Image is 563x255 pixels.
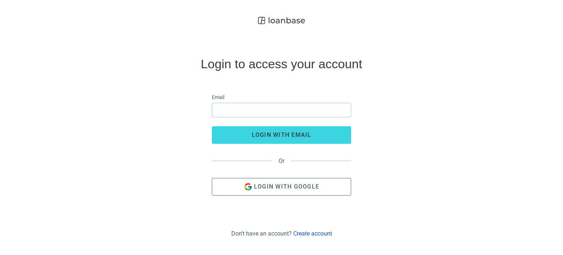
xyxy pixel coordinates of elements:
span: Email [212,93,224,101]
a: Create account [293,230,332,237]
span: login with email [252,131,312,138]
h4: Login to access your account [201,58,362,70]
div: Don't have an account? [231,230,332,237]
button: login with email [212,126,351,144]
span: Login with Google [254,183,319,190]
button: Login with Google [212,178,351,196]
span: Or [272,157,291,164]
